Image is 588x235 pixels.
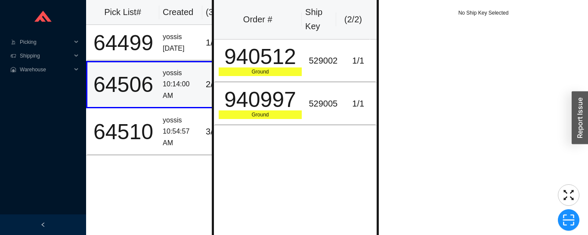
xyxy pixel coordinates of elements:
[309,97,337,111] div: 529005
[344,54,372,68] div: 1 / 1
[91,121,156,143] div: 64510
[558,189,579,201] span: fullscreen
[91,74,156,95] div: 64506
[558,184,579,206] button: fullscreen
[219,46,302,67] div: 940512
[558,209,579,231] button: scan
[219,67,302,76] div: Ground
[206,36,232,50] div: 1 / 45
[163,115,199,126] div: yossis
[91,32,156,54] div: 64499
[20,63,71,76] span: Warehouse
[163,43,199,55] div: [DATE]
[163,79,199,101] div: 10:14:00 AM
[219,89,302,110] div: 940997
[163,31,199,43] div: yossis
[20,35,71,49] span: Picking
[379,9,588,17] div: No Ship Key Selected
[163,67,199,79] div: yossis
[20,49,71,63] span: Shipping
[344,97,372,111] div: 1 / 1
[309,54,337,68] div: 529002
[163,126,199,149] div: 10:54:57 AM
[206,125,232,139] div: 3 / 3
[219,110,302,119] div: Ground
[40,222,46,227] span: left
[206,5,233,19] div: ( 3 )
[558,214,579,226] span: scan
[340,12,367,27] div: ( 2 / 2 )
[206,77,232,92] div: 2 / 13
